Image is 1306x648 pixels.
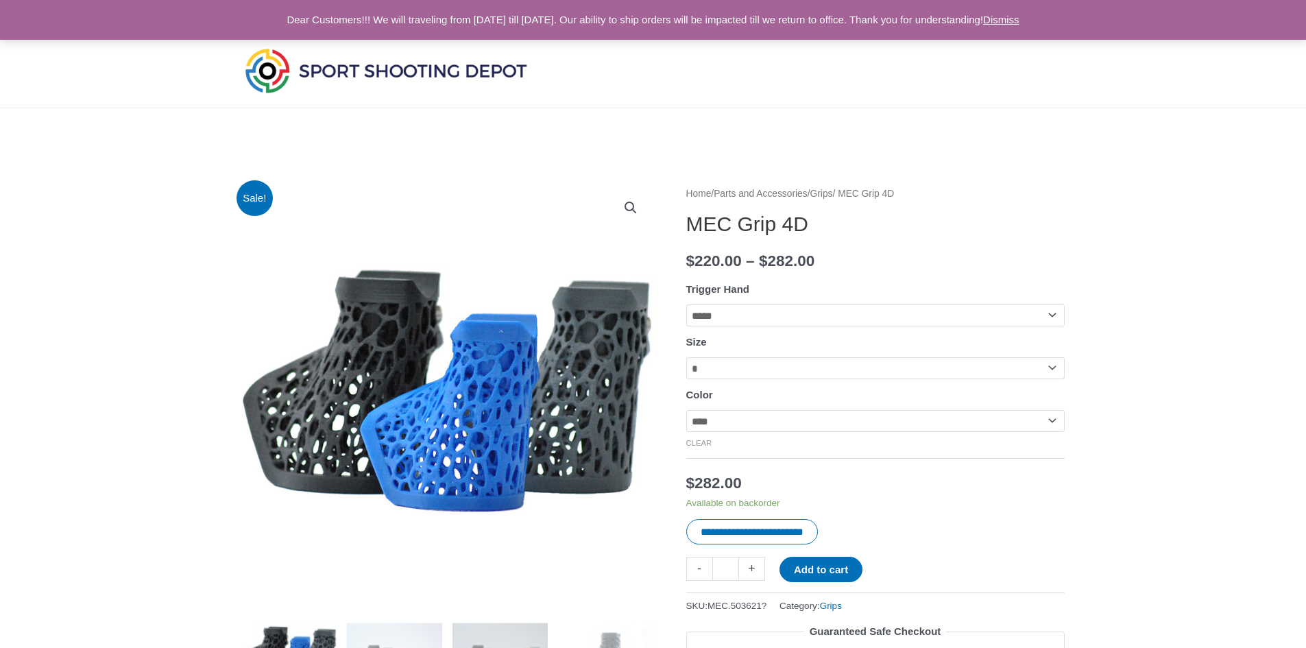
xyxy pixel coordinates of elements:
p: Available on backorder [686,497,1065,509]
a: + [739,557,765,581]
nav: Breadcrumb [686,185,1065,203]
span: Category: [779,597,842,614]
h1: MEC Grip 4D [686,212,1065,237]
label: Color [686,389,713,400]
a: View full-screen image gallery [618,195,643,220]
button: Add to cart [779,557,862,582]
img: Sport Shooting Depot [242,45,530,96]
a: Home [686,189,712,199]
a: Clear options [686,439,712,447]
span: $ [759,252,768,269]
a: Parts and Accessories [714,189,808,199]
label: Size [686,336,707,348]
a: Dismiss [983,14,1019,25]
bdi: 282.00 [686,475,742,492]
input: Product quantity [712,557,739,581]
img: MEC Grip 4D [242,185,653,597]
span: – [746,252,755,269]
span: $ [686,475,695,492]
span: MEC.503621? [708,601,766,611]
a: Grips [820,601,842,611]
label: Trigger Hand [686,283,750,295]
span: SKU: [686,597,767,614]
span: $ [686,252,695,269]
a: Grips [810,189,833,199]
span: Sale! [237,180,273,217]
bdi: 282.00 [759,252,814,269]
a: - [686,557,712,581]
bdi: 220.00 [686,252,742,269]
legend: Guaranteed Safe Checkout [804,622,947,641]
